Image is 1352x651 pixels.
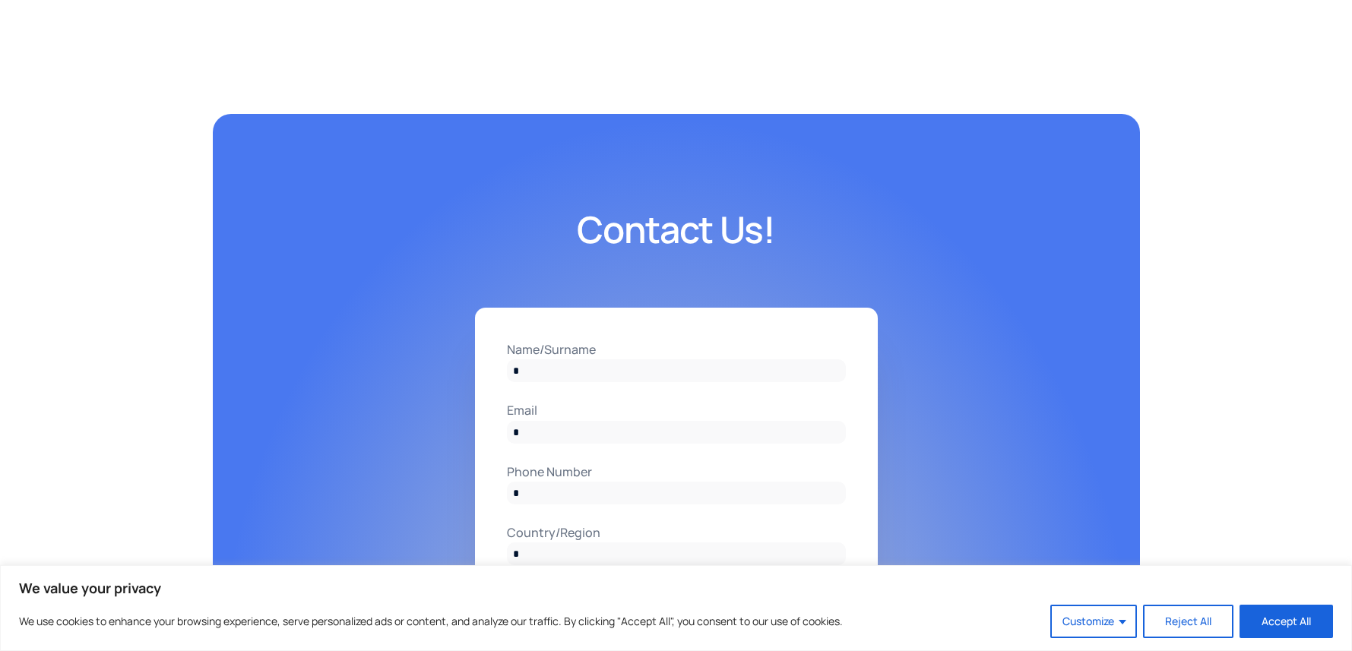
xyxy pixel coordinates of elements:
label: Email [507,400,846,420]
button: Reject All [1143,605,1233,638]
label: Name/Surname [507,340,846,359]
h2: Contact Us! [274,205,1079,254]
p: We use cookies to enhance your browsing experience, serve personalized ads or content, and analyz... [19,612,843,630]
label: Phone Number [507,462,846,482]
button: Customize [1050,605,1137,638]
label: Country/Region [507,523,846,542]
button: Accept All [1240,605,1333,638]
p: We value your privacy [19,579,1333,597]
